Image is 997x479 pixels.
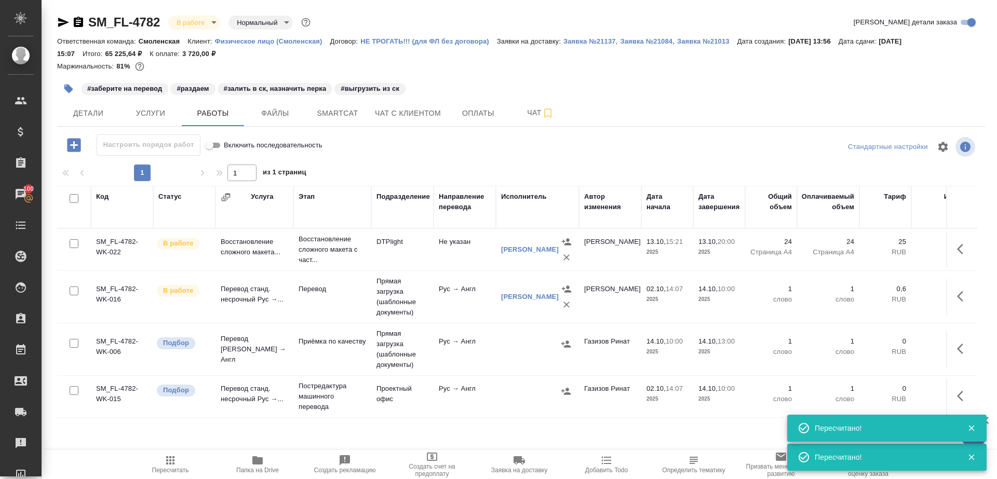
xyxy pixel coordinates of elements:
[698,337,718,345] p: 14.10,
[845,139,931,155] div: split button
[301,450,388,479] button: Создать рекламацию
[83,50,105,58] p: Итого:
[91,331,153,367] td: SM_FL-4782-WK-006
[224,84,327,94] p: #залить в ск, назначить перка
[718,285,735,293] p: 10:00
[371,323,434,375] td: Прямая загрузка (шаблонные документы)
[865,284,906,294] p: 0,6
[87,84,162,94] p: #заберите на перевод
[559,297,574,312] button: Удалить
[744,463,818,477] span: Призвать менеджера по развитию
[646,385,666,392] p: 02.10,
[802,384,854,394] p: 1
[501,191,547,202] div: Исполнитель
[585,467,628,474] span: Добавить Todo
[156,336,210,350] div: Можно подбирать исполнителей
[60,134,88,156] button: Добавить работу
[228,16,293,30] div: В работе
[516,106,565,119] span: Чат
[221,192,231,202] button: Сгруппировать
[677,37,737,45] p: Заявка №21013
[17,184,41,194] span: 100
[666,285,683,293] p: 14:07
[750,284,792,294] p: 1
[646,337,666,345] p: 14.10,
[91,231,153,268] td: SM_FL-4782-WK-022
[215,418,293,459] td: Техническое обеспечение нотари...
[3,181,39,207] a: 100
[360,37,497,45] p: НЕ ТРОГАТЬ!!! (для ФЛ без договора)
[116,62,132,70] p: 81%
[802,294,854,305] p: слово
[865,336,906,347] p: 0
[802,347,854,357] p: слово
[698,285,718,293] p: 14.10,
[579,279,641,315] td: [PERSON_NAME]
[105,50,150,58] p: 65 225,64 ₽
[917,247,963,257] p: RUB
[698,191,740,212] div: Дата завершения
[788,37,839,45] p: [DATE] 13:56
[931,134,955,159] span: Настроить таблицу
[750,394,792,404] p: слово
[559,234,574,250] button: Назначить
[57,37,139,45] p: Ответственная команда:
[236,467,279,474] span: Папка на Drive
[646,285,666,293] p: 02.10,
[188,107,238,120] span: Работы
[666,238,683,245] p: 15:21
[453,107,503,120] span: Оплаты
[750,384,792,394] p: 1
[951,237,976,262] button: Здесь прячутся важные кнопки
[299,336,366,347] p: Приёмка по качеству
[698,394,740,404] p: 2025
[88,15,160,29] a: SM_FL-4782
[250,107,300,120] span: Файлы
[865,384,906,394] p: 0
[620,37,672,45] p: Заявка №21084
[177,84,209,94] p: #раздаем
[341,84,399,94] p: #выгрузить из ск
[646,294,688,305] p: 2025
[299,16,313,29] button: Доп статусы указывают на важность/срочность заказа
[434,279,496,315] td: Рус → Англ
[126,107,176,120] span: Услуги
[388,450,476,479] button: Создать счет на предоплату
[662,467,725,474] span: Определить тематику
[698,294,740,305] p: 2025
[884,191,906,202] div: Тариф
[330,37,361,45] p: Договор:
[139,37,188,45] p: Смоленская
[491,467,547,474] span: Заявка на доставку
[333,84,407,92] span: выгрузить из ск
[646,247,688,257] p: 2025
[501,293,559,300] a: [PERSON_NAME]
[501,245,559,253] a: [PERSON_NAME]
[434,231,496,268] td: Не указан
[497,37,563,45] p: Заявки на доставку:
[917,284,963,294] p: 0,6
[476,450,563,479] button: Заявка на доставку
[917,347,963,357] p: RUB
[698,247,740,257] p: 2025
[214,37,330,45] p: Физическое лицо (Смоленская)
[802,247,854,257] p: Страница А4
[865,347,906,357] p: RUB
[57,77,80,100] button: Добавить тэг
[133,60,146,73] button: 10140.60 RUB;
[620,36,672,47] button: Заявка №21084
[156,284,210,298] div: Исполнитель выполняет работу
[224,140,322,150] span: Включить последовательность
[314,467,376,474] span: Создать рекламацию
[439,191,491,212] div: Направление перевода
[434,331,496,367] td: Рус → Англ
[371,378,434,415] td: Проектный офис
[182,50,223,58] p: 3 720,00 ₽
[156,237,210,251] div: Исполнитель выполняет работу
[750,191,792,212] div: Общий объем
[961,453,982,462] button: Закрыть
[72,16,85,29] button: Скопировать ссылку
[152,467,189,474] span: Пересчитать
[214,450,301,479] button: Папка на Drive
[299,191,315,202] div: Этап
